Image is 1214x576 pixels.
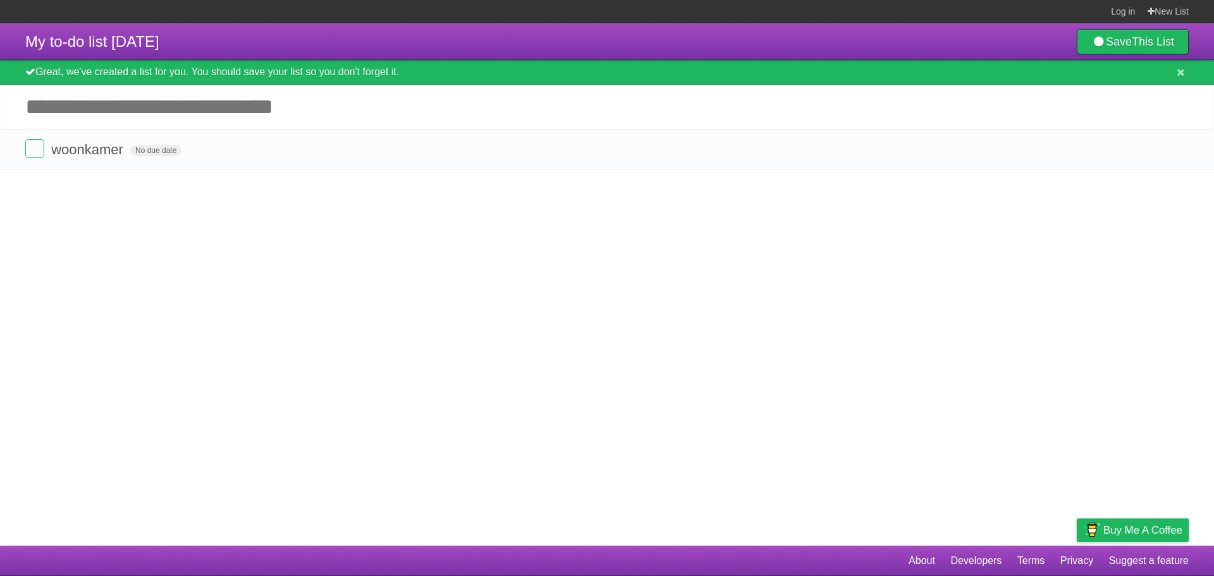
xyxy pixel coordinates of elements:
[1083,519,1100,541] img: Buy me a coffee
[950,549,1002,573] a: Developers
[51,142,126,157] span: woonkamer
[1132,35,1174,48] b: This List
[1077,29,1189,54] a: SaveThis List
[130,145,181,156] span: No due date
[1077,518,1189,542] a: Buy me a coffee
[1017,549,1045,573] a: Terms
[25,33,159,50] span: My to-do list [DATE]
[1060,549,1093,573] a: Privacy
[25,139,44,158] label: Done
[1109,549,1189,573] a: Suggest a feature
[1103,519,1182,541] span: Buy me a coffee
[909,549,935,573] a: About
